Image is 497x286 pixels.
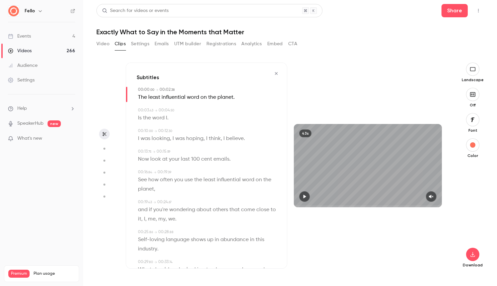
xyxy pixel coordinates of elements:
[203,175,215,185] span: least
[157,150,167,154] span: 00:15
[149,109,153,112] span: . 43
[152,113,165,123] span: word
[256,235,264,244] span: this
[158,170,167,174] span: 00:19
[174,175,183,185] span: you
[299,129,311,137] div: 43s
[138,200,148,204] span: 00:19
[17,135,42,142] span: What's new
[242,175,254,185] span: word
[166,113,167,123] span: I
[213,155,229,164] span: emails
[217,93,233,102] span: planet
[229,155,231,164] span: .
[256,175,262,185] span: on
[167,171,171,174] span: . 39
[153,205,168,214] span: you're
[185,175,193,185] span: use
[243,265,245,274] span: ,
[157,244,159,254] span: .
[473,5,484,16] button: Top Bar Actions
[171,88,175,91] span: . 38
[17,120,44,127] a: SpeakerHub
[207,235,213,244] span: up
[148,129,153,133] span: . 00
[170,134,171,143] span: ,
[148,150,151,153] span: . 75
[157,200,168,204] span: 00:24
[158,230,169,234] span: 00:28
[173,134,174,143] span: I
[217,175,241,185] span: influential
[206,265,211,274] span: to
[167,150,170,153] span: . 59
[233,93,235,102] span: .
[34,271,75,276] span: Plan usage
[156,214,157,224] span: ,
[267,39,283,49] button: Embed
[254,265,255,274] span: ,
[196,205,211,214] span: about
[137,73,159,81] h3: Subtitles
[152,134,170,143] span: looking
[48,120,61,127] span: new
[149,205,152,214] span: if
[148,201,152,204] span: . 43
[138,113,142,123] span: Is
[223,134,225,143] span: I
[154,129,157,134] span: →
[462,262,483,268] p: Download
[246,265,254,274] span: me
[194,175,202,185] span: the
[8,62,38,69] div: Audience
[203,134,205,143] span: ,
[256,205,269,214] span: close
[143,113,151,123] span: the
[256,265,267,274] span: my's
[160,88,171,92] span: 00:02
[168,201,172,204] span: . 67
[158,260,169,264] span: 00:33
[167,113,169,123] span: .
[221,134,222,143] span: ,
[162,93,186,102] span: influential
[148,214,156,224] span: me
[156,87,158,92] span: →
[153,265,169,274] span: should
[141,214,143,224] span: ,
[8,6,19,16] img: Fello
[154,230,157,235] span: →
[131,39,149,49] button: Settings
[209,134,221,143] span: think
[155,108,157,113] span: →
[138,244,157,254] span: industry
[138,214,141,224] span: it
[213,265,231,274] span: change
[148,175,159,185] span: how
[241,205,255,214] span: come
[154,170,156,175] span: →
[169,230,174,234] span: . 88
[8,105,75,112] li: help-dropdown-opener
[168,129,172,133] span: . 30
[96,39,109,49] button: Video
[138,265,152,274] span: What
[154,185,155,194] span: ,
[148,171,152,174] span: . 84
[155,39,169,49] button: Emails
[168,214,175,224] span: we
[462,153,483,158] p: Color
[159,108,170,112] span: 00:04
[148,260,153,264] span: . 80
[175,134,185,143] span: was
[441,4,468,17] button: Share
[241,39,262,49] button: Analytics
[226,134,244,143] span: believe
[233,265,241,274] span: our
[138,88,150,92] span: 00:00
[8,270,30,278] span: Premium
[138,129,148,133] span: 00:10
[144,214,145,224] span: I
[8,77,35,83] div: Settings
[138,175,147,185] span: See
